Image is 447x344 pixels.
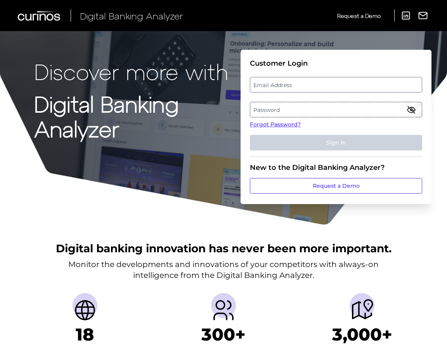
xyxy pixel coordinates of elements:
p: Discover more with [34,59,237,84]
strong: Digital Banking Analyzer [34,91,179,141]
div: Customer Login [250,59,422,68]
label: Password [250,103,421,117]
a: Request a Demo [250,178,422,194]
p: Monitor the developments and innovations of your competitors with always-on intelligence from the... [68,259,379,281]
button: Sign In [250,135,422,150]
img: Countries [73,298,97,323]
label: Email Address [250,78,421,92]
img: Curinos [18,11,61,21]
a: Request a Demo [337,9,381,22]
span: Digital Banking Analyzer [80,10,183,21]
img: Journeys [350,298,374,323]
img: Providers [211,298,236,323]
div: New to the Digital Banking Analyzer? [250,163,422,172]
a: Forgot Password? [250,120,422,129]
span: Request a Demo [337,12,381,19]
h2: Digital banking innovation has never been more important. [56,241,392,256]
